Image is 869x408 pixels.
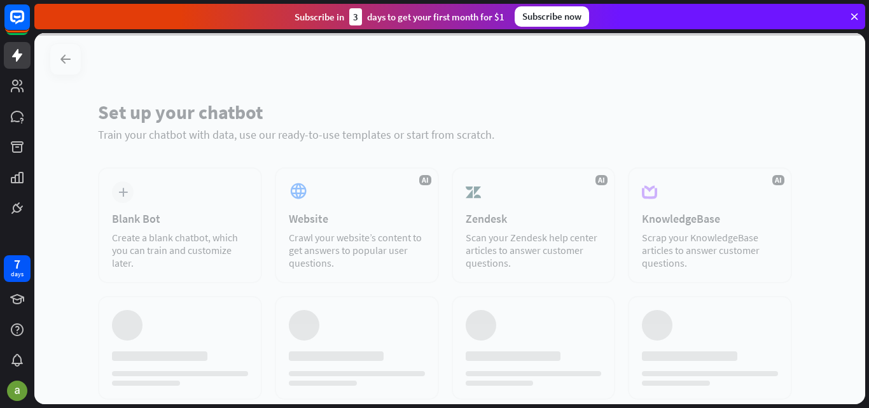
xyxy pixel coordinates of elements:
[11,270,24,279] div: days
[295,8,504,25] div: Subscribe in days to get your first month for $1
[4,255,31,282] a: 7 days
[349,8,362,25] div: 3
[515,6,589,27] div: Subscribe now
[14,258,20,270] div: 7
